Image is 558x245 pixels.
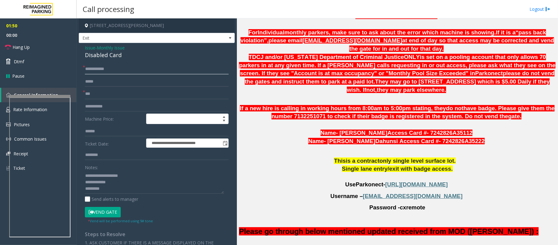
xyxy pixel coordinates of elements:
[439,138,484,144] span: - 7242826A35222
[239,54,556,76] span: is set on a pooling account that only allows 70 parkers in at any given time. If a [PERSON_NAME] ...
[97,45,125,51] span: Monthly Issue
[79,18,235,33] h4: [STREET_ADDRESS][PERSON_NAME]
[545,6,550,12] img: logout
[349,37,554,52] span: at end of day so that access may be corrected and vend the gate for in and out for that day.
[79,33,203,43] span: Exit
[385,182,448,187] a: [URL][DOMAIN_NAME]
[363,193,462,199] span: [EMAIL_ADDRESS][DOMAIN_NAME]
[508,113,522,119] span: gate.
[6,165,10,171] img: 'icon'
[346,157,380,164] span: is a contract
[83,114,145,124] label: Machine Price:
[475,70,503,77] span: Parkonect
[302,37,402,44] span: [EMAIL_ADDRESS][DOMAIN_NAME]
[258,29,284,36] span: Individual
[345,181,356,188] span: Use
[85,231,229,237] h4: Steps to Resolve
[85,162,98,171] label: Notes:
[12,73,25,79] span: Pause
[83,138,145,148] label: Ticket Date:
[336,130,388,136] span: - [PERSON_NAME]
[239,227,532,235] span: Please go through below mentioned updated received from MOD ([PERSON_NAME]
[400,138,439,144] span: Access Card #
[454,157,456,164] span: .
[342,165,451,172] span: Single lane entry/exit with badge access
[268,37,302,44] span: please email
[404,54,420,60] span: ONLY
[80,2,137,17] h3: Call processing
[241,37,264,44] span: violation
[240,105,446,111] span: If a new hire is calling in working hours from 8:00am to 5:00pm stating, they
[334,157,346,164] span: This
[13,44,30,50] span: Hang Up
[6,137,11,142] img: 'icon'
[330,193,363,199] span: Username –
[324,138,375,144] span: - [PERSON_NAME]
[366,87,377,93] span: not,
[85,51,229,59] div: Disabled Card
[249,54,404,60] span: TDCJ and/or [US_STATE] Department of Criminal Justice
[321,130,336,136] span: Name
[249,29,258,36] span: For
[516,29,546,36] span: “pass back
[375,138,398,145] span: Dahunsi
[308,138,324,144] span: Name
[6,107,10,112] img: 'icon'
[532,227,539,236] span: ) :
[380,157,454,164] span: only single level surface lot
[284,29,496,36] span: monthly parkers, make sure to ask about the error which machine is showing.
[6,152,10,156] img: 'icon'
[220,119,228,124] span: Decrease value
[85,45,95,51] span: Issue
[14,58,24,65] span: Dtmf
[220,114,228,119] span: Increase value
[369,204,400,211] span: Password -
[88,219,153,223] small: Vend will be performed using 9# tone
[451,165,453,172] span: .
[496,29,516,36] span: If it is a
[14,92,58,98] span: General Information
[222,139,228,147] span: Toggle popup
[85,207,121,217] button: Vend Gate
[1,88,77,102] a: General Information
[356,181,383,188] span: Parkonect
[6,122,11,126] img: 'icon'
[530,6,550,12] a: Logout
[377,87,446,93] span: they may park elsewhere.
[6,93,11,97] img: 'icon'
[95,45,125,51] span: -
[264,37,269,44] span: ”,
[400,204,425,211] span: cxremote
[383,181,385,188] span: -
[427,130,473,136] span: - 7242826A35112
[446,105,464,111] span: do not
[347,78,550,93] span: They may go to [STREET_ADDRESS] which is $5.00 Daily if they wish. If
[387,130,427,136] span: Access Card #
[85,196,138,202] label: Send alerts to manager
[385,181,448,188] span: [URL][DOMAIN_NAME]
